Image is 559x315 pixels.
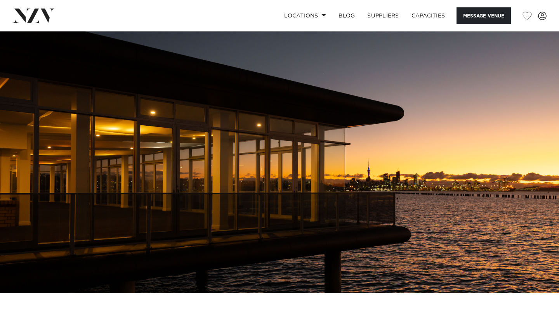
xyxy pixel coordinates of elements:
[332,7,361,24] a: BLOG
[12,9,55,22] img: nzv-logo.png
[278,7,332,24] a: Locations
[405,7,451,24] a: Capacities
[457,7,511,24] button: Message Venue
[361,7,405,24] a: SUPPLIERS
